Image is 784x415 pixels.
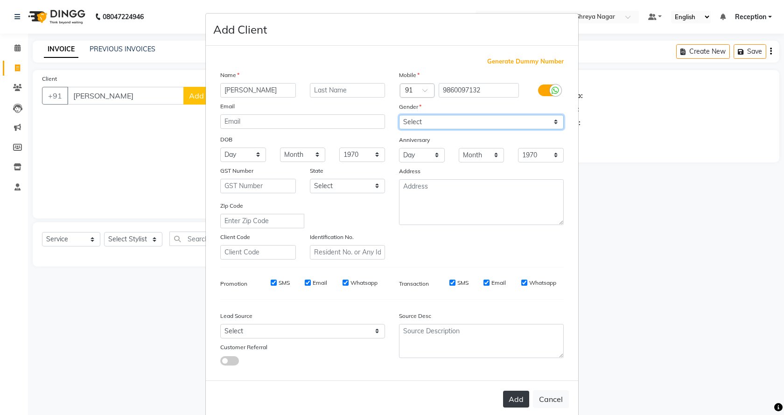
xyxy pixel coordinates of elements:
[213,21,267,38] h4: Add Client
[399,136,430,144] label: Anniversary
[220,135,232,144] label: DOB
[310,245,385,260] input: Resident No. or Any Id
[439,83,519,98] input: Mobile
[491,279,506,287] label: Email
[533,390,569,408] button: Cancel
[399,103,421,111] label: Gender
[220,179,296,193] input: GST Number
[220,202,243,210] label: Zip Code
[220,245,296,260] input: Client Code
[313,279,327,287] label: Email
[310,83,385,98] input: Last Name
[220,114,385,129] input: Email
[220,233,250,241] label: Client Code
[220,83,296,98] input: First Name
[220,71,239,79] label: Name
[399,312,431,320] label: Source Desc
[220,102,235,111] label: Email
[220,312,252,320] label: Lead Source
[220,167,253,175] label: GST Number
[279,279,290,287] label: SMS
[220,343,267,352] label: Customer Referral
[457,279,469,287] label: SMS
[350,279,378,287] label: Whatsapp
[399,71,420,79] label: Mobile
[487,57,564,66] span: Generate Dummy Number
[220,214,304,228] input: Enter Zip Code
[310,233,354,241] label: Identification No.
[310,167,323,175] label: State
[399,167,420,176] label: Address
[220,280,247,288] label: Promotion
[529,279,556,287] label: Whatsapp
[399,280,429,288] label: Transaction
[503,391,529,408] button: Add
